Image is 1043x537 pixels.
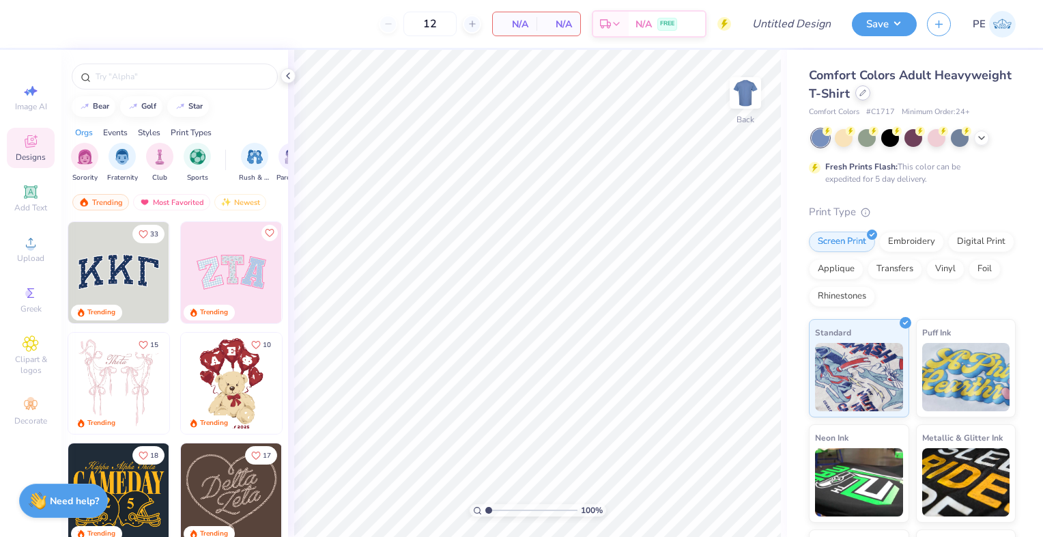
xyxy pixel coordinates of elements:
[120,96,162,117] button: golf
[825,161,898,172] strong: Fresh Prints Flash:
[922,343,1010,411] img: Puff Ink
[93,102,109,110] div: bear
[866,107,895,118] span: # C1717
[169,333,270,434] img: d12a98c7-f0f7-4345-bf3a-b9f1b718b86e
[809,232,875,252] div: Screen Print
[737,113,754,126] div: Back
[68,222,169,323] img: 3b9aba4f-e317-4aa7-a679-c95a879539bd
[184,143,211,183] div: filter for Sports
[187,173,208,183] span: Sports
[581,504,603,517] span: 100 %
[868,259,922,279] div: Transfers
[71,143,98,183] button: filter button
[989,11,1016,38] img: Paige Edwards
[815,325,851,340] span: Standard
[171,126,212,139] div: Print Types
[276,143,308,183] div: filter for Parent's Weekend
[169,222,270,323] img: edfb13fc-0e43-44eb-bea2-bf7fc0dd67f9
[188,102,203,110] div: star
[809,107,859,118] span: Comfort Colors
[852,12,917,36] button: Save
[128,102,139,111] img: trend_line.gif
[263,452,271,459] span: 17
[545,17,572,31] span: N/A
[107,173,138,183] span: Fraternity
[94,70,269,83] input: Try "Alpha"
[973,11,1016,38] a: PE
[72,173,98,183] span: Sorority
[87,418,115,428] div: Trending
[184,143,211,183] button: filter button
[902,107,970,118] span: Minimum Order: 24 +
[77,149,93,165] img: Sorority Image
[68,333,169,434] img: 83dda5b0-2158-48ca-832c-f6b4ef4c4536
[72,96,115,117] button: bear
[926,259,965,279] div: Vinyl
[190,149,205,165] img: Sports Image
[200,307,228,318] div: Trending
[263,342,271,348] span: 10
[146,143,173,183] div: filter for Club
[815,448,903,517] img: Neon Ink
[732,79,759,107] img: Back
[245,446,277,465] button: Like
[146,143,173,183] button: filter button
[133,194,210,210] div: Most Favorited
[14,415,47,426] span: Decorate
[247,149,263,165] img: Rush & Bid Image
[741,10,842,38] input: Untitled Design
[276,143,308,183] button: filter button
[281,222,382,323] img: 5ee11766-d822-42f5-ad4e-763472bf8dcf
[150,231,158,238] span: 33
[809,204,1016,220] div: Print Type
[239,143,270,183] div: filter for Rush & Bid
[815,343,903,411] img: Standard
[132,446,165,465] button: Like
[78,197,89,207] img: trending.gif
[635,17,652,31] span: N/A
[285,149,300,165] img: Parent's Weekend Image
[181,333,282,434] img: 587403a7-0594-4a7f-b2bd-0ca67a3ff8dd
[150,342,158,348] span: 15
[922,430,1003,445] span: Metallic & Glitter Ink
[132,335,165,354] button: Like
[261,225,278,241] button: Like
[152,149,167,165] img: Club Image
[167,96,209,117] button: star
[7,354,55,376] span: Clipart & logos
[809,67,1012,102] span: Comfort Colors Adult Heavyweight T-Shirt
[175,102,186,111] img: trend_line.gif
[239,173,270,183] span: Rush & Bid
[152,173,167,183] span: Club
[20,303,42,314] span: Greek
[139,197,150,207] img: most_fav.gif
[973,16,986,32] span: PE
[276,173,308,183] span: Parent's Weekend
[200,418,228,428] div: Trending
[220,197,231,207] img: Newest.gif
[75,126,93,139] div: Orgs
[214,194,266,210] div: Newest
[50,495,99,508] strong: Need help?
[809,286,875,307] div: Rhinestones
[239,143,270,183] button: filter button
[281,333,382,434] img: e74243e0-e378-47aa-a400-bc6bcb25063a
[922,325,951,340] span: Puff Ink
[87,307,115,318] div: Trending
[107,143,138,183] div: filter for Fraternity
[245,335,277,354] button: Like
[15,101,47,112] span: Image AI
[501,17,528,31] span: N/A
[403,12,457,36] input: – –
[14,202,47,213] span: Add Text
[103,126,128,139] div: Events
[815,430,848,445] span: Neon Ink
[922,448,1010,517] img: Metallic & Glitter Ink
[150,452,158,459] span: 18
[17,253,44,264] span: Upload
[181,222,282,323] img: 9980f5e8-e6a1-4b4a-8839-2b0e9349023c
[660,19,674,29] span: FREE
[79,102,90,111] img: trend_line.gif
[879,232,944,252] div: Embroidery
[71,143,98,183] div: filter for Sorority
